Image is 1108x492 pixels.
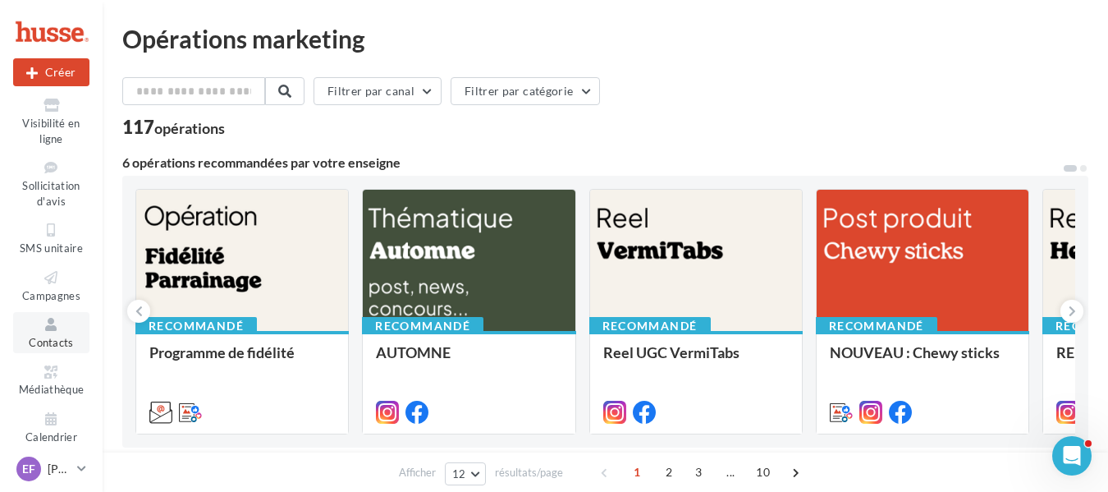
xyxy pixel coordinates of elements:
div: AUTOMNE [376,344,561,377]
div: NOUVEAU : Chewy sticks [830,344,1015,377]
div: Recommandé [362,317,483,335]
span: Campagnes [22,289,80,302]
button: Filtrer par canal [314,77,442,105]
div: Recommandé [816,317,937,335]
a: Médiathèque [13,360,89,400]
div: Programme de fidélité [149,344,335,377]
button: 12 [445,462,487,485]
span: 3 [685,459,712,485]
a: Visibilité en ligne [13,93,89,149]
span: EF [22,461,35,477]
a: Contacts [13,312,89,352]
a: Calendrier [13,407,89,447]
span: 12 [452,467,466,481]
div: Recommandé [589,317,711,335]
span: ... [717,459,744,485]
div: Nouvelle campagne [13,58,89,86]
div: 6 opérations recommandées par votre enseigne [122,156,1062,169]
span: Contacts [29,336,74,349]
div: Reel UGC VermiTabs [603,344,789,377]
div: Recommandé [135,317,257,335]
button: Créer [13,58,89,86]
span: 1 [624,459,650,485]
span: 10 [749,459,776,485]
a: EF [PERSON_NAME] [13,453,89,485]
div: 117 [122,118,225,136]
span: Calendrier [25,430,77,444]
a: SMS unitaire [13,218,89,258]
div: Opérations marketing [122,26,1088,51]
span: SMS unitaire [20,241,83,255]
button: Filtrer par catégorie [451,77,600,105]
a: Sollicitation d'avis [13,155,89,211]
p: [PERSON_NAME] [48,461,71,477]
span: Visibilité en ligne [22,117,80,145]
iframe: Intercom live chat [1052,436,1092,476]
span: résultats/page [495,465,563,481]
span: Sollicitation d'avis [22,179,80,208]
span: Médiathèque [19,384,85,397]
span: 2 [656,459,682,485]
a: Campagnes [13,265,89,306]
span: Afficher [399,465,436,481]
div: opérations [154,121,225,136]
